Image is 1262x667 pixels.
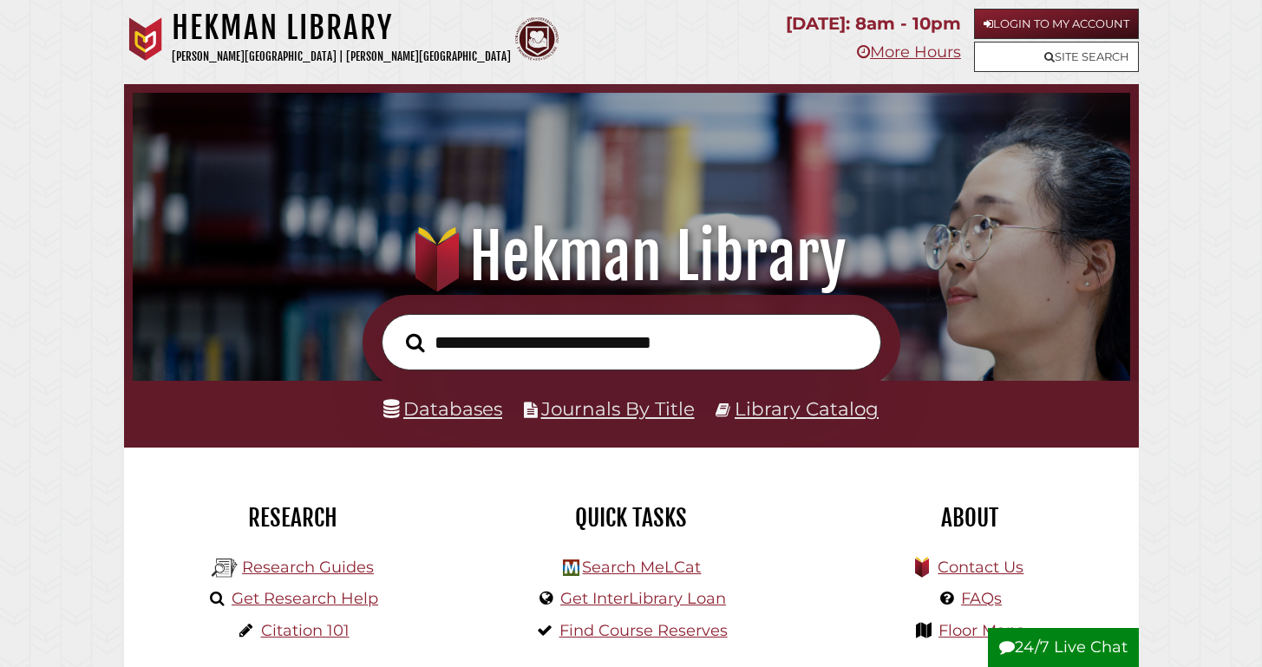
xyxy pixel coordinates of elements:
a: Find Course Reserves [559,621,728,640]
a: More Hours [857,43,961,62]
img: Hekman Library Logo [563,559,579,576]
a: Databases [383,397,502,420]
a: Login to My Account [974,9,1139,39]
h1: Hekman Library [172,9,511,47]
i: Search [406,332,425,352]
h1: Hekman Library [151,219,1110,295]
h2: Quick Tasks [475,503,788,533]
a: FAQs [961,589,1002,608]
img: Hekman Library Logo [212,555,238,581]
p: [PERSON_NAME][GEOGRAPHIC_DATA] | [PERSON_NAME][GEOGRAPHIC_DATA] [172,47,511,67]
img: Calvin Theological Seminary [515,17,559,61]
p: [DATE]: 8am - 10pm [786,9,961,39]
h2: About [814,503,1126,533]
a: Get Research Help [232,589,378,608]
a: Citation 101 [261,621,350,640]
a: Journals By Title [541,397,695,420]
a: Floor Maps [938,621,1024,640]
img: Calvin University [124,17,167,61]
a: Research Guides [242,558,374,577]
a: Search MeLCat [582,558,701,577]
a: Site Search [974,42,1139,72]
button: Search [397,328,434,356]
a: Contact Us [938,558,1023,577]
h2: Research [137,503,449,533]
a: Library Catalog [735,397,879,420]
a: Get InterLibrary Loan [560,589,726,608]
